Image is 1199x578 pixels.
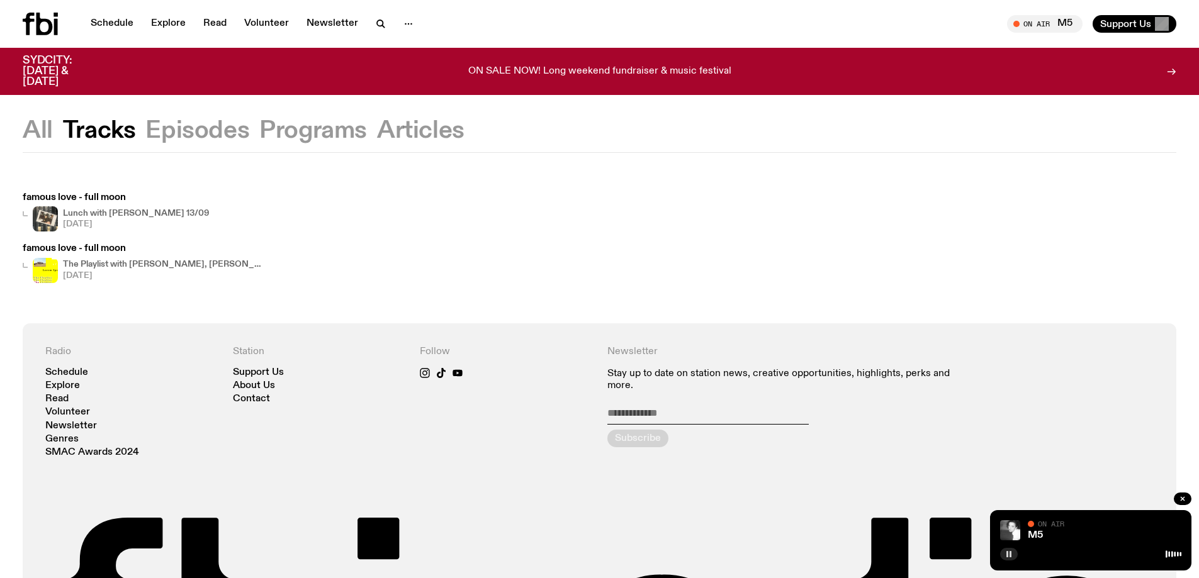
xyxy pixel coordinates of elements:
button: All [23,119,53,142]
a: Explore [45,381,80,391]
img: A black and white photo of Lilly wearing a white blouse and looking up at the camera. [1000,520,1020,540]
button: Programs [259,119,367,142]
button: On AirM5 [1007,15,1083,33]
a: Support Us [233,368,284,377]
span: Support Us [1100,18,1151,30]
a: Read [196,15,234,33]
h3: famous love - full moon [23,193,210,203]
a: SMAC Awards 2024 [45,448,139,457]
a: Contact [233,394,270,404]
h4: Station [233,346,405,358]
button: Articles [377,119,464,142]
img: A polaroid of Ella Avni in the studio on top of the mixer which is also located in the studio. [33,206,58,231]
button: Subscribe [607,430,668,447]
a: famous love - full moonA polaroid of Ella Avni in the studio on top of the mixer which is also lo... [23,193,210,231]
a: M5 [1028,530,1043,540]
h4: Newsletter [607,346,967,358]
p: ON SALE NOW! Long weekend fundraiser & music festival [468,66,731,77]
h4: Lunch with [PERSON_NAME] 13/09 [63,209,210,218]
a: famous love - full moonThe Playlist with [PERSON_NAME], [PERSON_NAME], [PERSON_NAME], and Raf[DATE] [23,244,264,282]
span: [DATE] [63,272,264,280]
h3: famous love - full moon [23,244,264,253]
button: Tracks [63,119,136,142]
span: On Air [1038,520,1064,528]
a: Newsletter [299,15,366,33]
a: Read [45,394,69,404]
a: Schedule [83,15,141,33]
a: Volunteer [237,15,296,33]
span: [DATE] [63,220,210,228]
button: Episodes [145,119,249,142]
a: Explore [144,15,193,33]
a: Genres [45,435,79,444]
h4: Radio [45,346,218,358]
p: Stay up to date on station news, creative opportunities, highlights, perks and more. [607,368,967,392]
a: About Us [233,381,275,391]
h3: SYDCITY: [DATE] & [DATE] [23,55,103,87]
button: Support Us [1093,15,1176,33]
h4: The Playlist with [PERSON_NAME], [PERSON_NAME], [PERSON_NAME], and Raf [63,260,264,269]
a: Schedule [45,368,88,377]
a: Newsletter [45,421,97,431]
h4: Follow [420,346,592,358]
a: Volunteer [45,408,90,417]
